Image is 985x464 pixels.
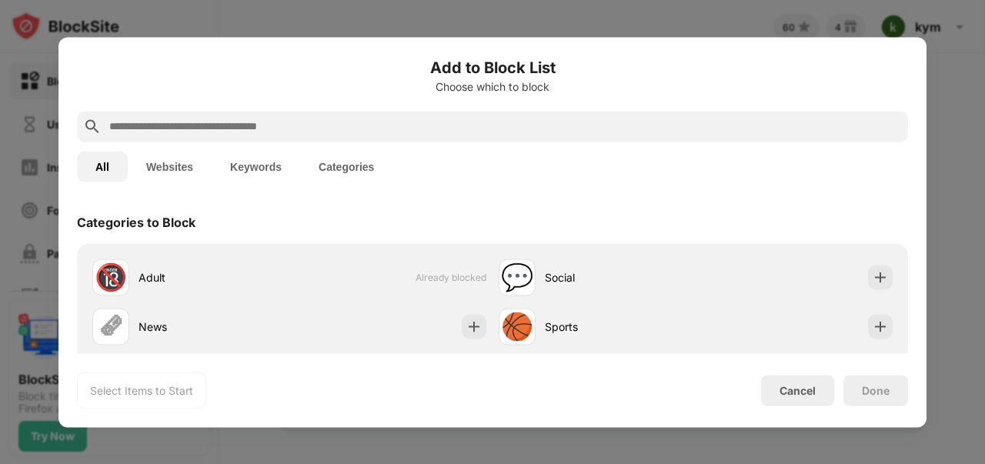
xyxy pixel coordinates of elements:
div: Cancel [780,384,816,397]
div: Sports [545,319,696,335]
h6: Add to Block List [77,55,908,78]
div: Adult [139,269,289,285]
img: search.svg [83,117,102,135]
span: Already blocked [416,272,486,283]
div: 🏀 [501,311,533,342]
button: Categories [300,151,392,182]
button: Keywords [212,151,300,182]
div: News [139,319,289,335]
div: 🗞 [98,311,124,342]
div: Choose which to block [77,80,908,92]
div: Social [545,269,696,285]
button: All [77,151,128,182]
div: Done [862,384,890,396]
div: Select Items to Start [90,382,193,398]
div: Categories to Block [77,214,195,229]
div: 🔞 [95,262,127,293]
div: 💬 [501,262,533,293]
button: Websites [128,151,212,182]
